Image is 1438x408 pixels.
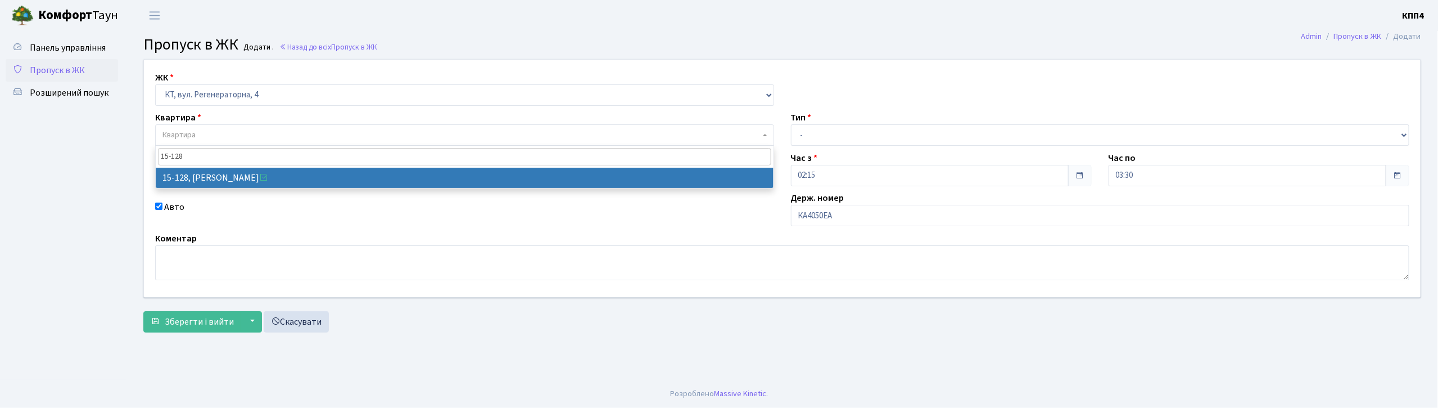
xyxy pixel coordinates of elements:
[141,6,169,25] button: Переключити навігацію
[38,6,118,25] span: Таун
[1109,151,1136,165] label: Час по
[155,71,174,84] label: ЖК
[791,111,812,124] label: Тип
[331,42,377,52] span: Пропуск в ЖК
[714,388,766,400] a: Massive Kinetic
[6,82,118,104] a: Розширений пошук
[38,6,92,24] b: Комфорт
[6,59,118,82] a: Пропуск в ЖК
[11,5,34,27] img: logo.png
[279,42,377,52] a: Назад до всіхПропуск в ЖК
[1301,30,1322,42] a: Admin
[1403,10,1425,22] b: КПП4
[155,111,201,124] label: Квартира
[1285,25,1438,48] nav: breadcrumb
[242,43,274,52] small: Додати .
[6,37,118,59] a: Панель управління
[791,205,1410,226] input: АА1234АА
[791,191,844,205] label: Держ. номер
[165,316,234,328] span: Зберегти і вийти
[30,42,106,54] span: Панель управління
[30,87,108,99] span: Розширений пошук
[1382,30,1421,43] li: Додати
[143,33,238,56] span: Пропуск в ЖК
[791,151,818,165] label: Час з
[1334,30,1382,42] a: Пропуск в ЖК
[30,64,85,77] span: Пропуск в ЖК
[164,200,184,214] label: Авто
[264,311,329,333] a: Скасувати
[143,311,241,333] button: Зберегти і вийти
[156,168,774,188] li: 15-128, [PERSON_NAME]
[1403,9,1425,23] a: КПП4
[670,388,768,400] div: Розроблено .
[162,129,196,141] span: Квартира
[155,232,197,245] label: Коментар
